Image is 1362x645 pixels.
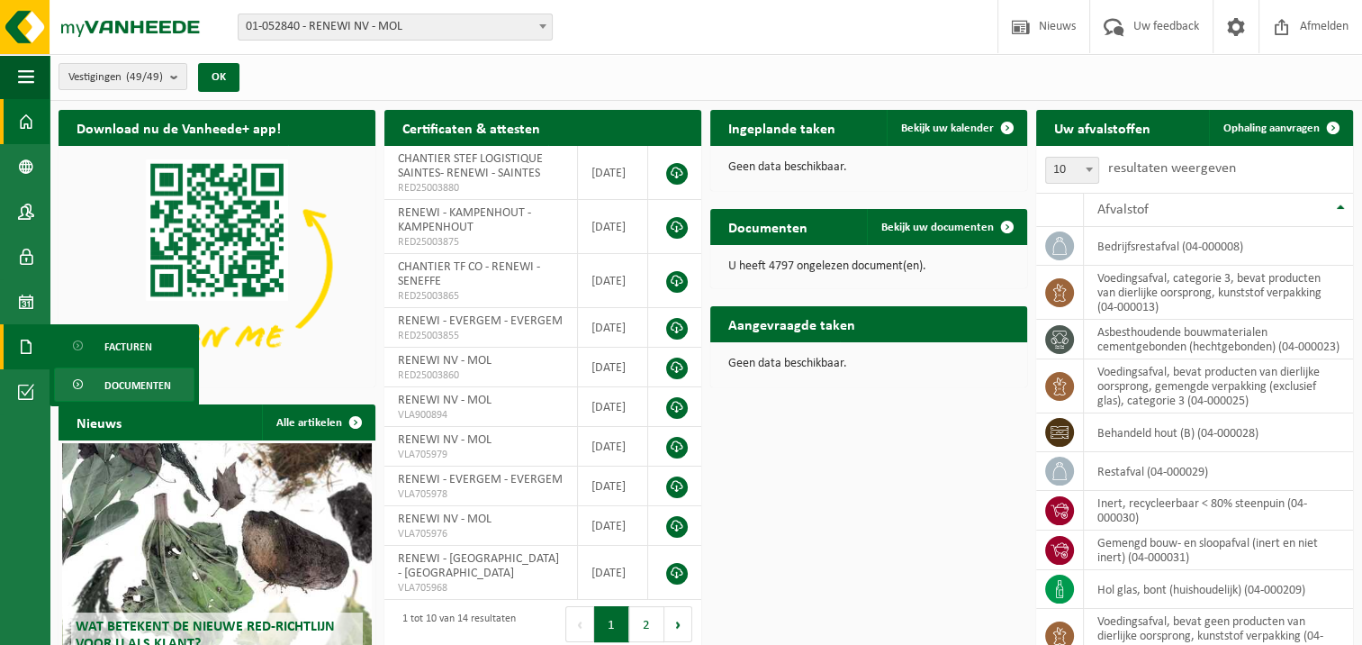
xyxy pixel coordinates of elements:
[398,394,492,407] span: RENEWI NV - MOL
[578,427,648,467] td: [DATE]
[54,329,194,363] a: Facturen
[565,606,594,642] button: Previous
[578,254,648,308] td: [DATE]
[59,146,375,384] img: Download de VHEPlus App
[398,581,564,595] span: VLA705968
[1209,110,1351,146] a: Ophaling aanvragen
[104,330,152,364] span: Facturen
[578,387,648,427] td: [DATE]
[1084,359,1353,413] td: voedingsafval, bevat producten van dierlijke oorsprong, gemengde verpakking (exclusief glas), cat...
[881,222,994,233] span: Bekijk uw documenten
[629,606,664,642] button: 2
[398,527,564,541] span: VLA705976
[398,433,492,447] span: RENEWI NV - MOL
[398,552,559,580] span: RENEWI - [GEOGRAPHIC_DATA] - [GEOGRAPHIC_DATA]
[1097,203,1149,217] span: Afvalstof
[54,368,194,402] a: Documenten
[1084,266,1353,320] td: voedingsafval, categorie 3, bevat producten van dierlijke oorsprong, kunststof verpakking (04-000...
[398,448,564,462] span: VLA705979
[398,487,564,502] span: VLA705978
[1084,570,1353,609] td: hol glas, bont (huishoudelijk) (04-000209)
[238,14,553,41] span: 01-052840 - RENEWI NV - MOL
[198,63,239,92] button: OK
[1084,531,1353,570] td: gemengd bouw- en sloopafval (inert en niet inert) (04-000031)
[728,358,1009,370] p: Geen data beschikbaar.
[901,123,994,134] span: Bekijk uw kalender
[398,354,492,368] span: RENEWI NV - MOL
[1084,320,1353,359] td: asbesthoudende bouwmaterialen cementgebonden (hechtgebonden) (04-000023)
[398,235,564,250] span: RED25003875
[1084,413,1353,452] td: behandeld hout (B) (04-000028)
[887,110,1025,146] a: Bekijk uw kalender
[262,404,374,441] a: Alle artikelen
[728,161,1009,174] p: Geen data beschikbaar.
[578,200,648,254] td: [DATE]
[1036,110,1168,145] h2: Uw afvalstoffen
[59,404,140,440] h2: Nieuws
[867,209,1025,245] a: Bekijk uw documenten
[398,473,563,486] span: RENEWI - EVERGEM - EVERGEM
[126,71,163,83] count: (49/49)
[578,546,648,600] td: [DATE]
[398,289,564,304] span: RED25003865
[1084,227,1353,266] td: bedrijfsrestafval (04-000008)
[664,606,692,642] button: Next
[710,209,825,244] h2: Documenten
[728,260,1009,273] p: U heeft 4797 ongelezen document(en).
[578,467,648,506] td: [DATE]
[398,206,531,234] span: RENEWI - KAMPENHOUT - KAMPENHOUT
[1223,123,1320,134] span: Ophaling aanvragen
[1046,158,1098,183] span: 10
[594,606,629,642] button: 1
[393,604,516,644] div: 1 tot 10 van 14 resultaten
[578,308,648,348] td: [DATE]
[398,329,564,343] span: RED25003855
[1084,452,1353,491] td: restafval (04-000029)
[68,64,163,91] span: Vestigingen
[59,63,187,90] button: Vestigingen(49/49)
[398,408,564,422] span: VLA900894
[710,306,873,341] h2: Aangevraagde taken
[398,181,564,195] span: RED25003880
[1084,491,1353,531] td: inert, recycleerbaar < 80% steenpuin (04-000030)
[398,152,543,180] span: CHANTIER STEF LOGISTIQUE SAINTES- RENEWI - SAINTES
[398,314,563,328] span: RENEWI - EVERGEM - EVERGEM
[1045,157,1099,184] span: 10
[710,110,853,145] h2: Ingeplande taken
[578,348,648,387] td: [DATE]
[578,506,648,546] td: [DATE]
[398,260,540,288] span: CHANTIER TF CO - RENEWI - SENEFFE
[398,368,564,383] span: RED25003860
[578,146,648,200] td: [DATE]
[104,368,171,403] span: Documenten
[239,14,552,40] span: 01-052840 - RENEWI NV - MOL
[398,513,492,526] span: RENEWI NV - MOL
[384,110,558,145] h2: Certificaten & attesten
[59,110,299,145] h2: Download nu de Vanheede+ app!
[1108,161,1236,176] label: resultaten weergeven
